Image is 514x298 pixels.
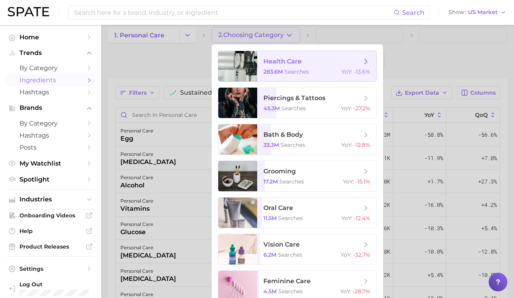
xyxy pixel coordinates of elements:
[447,7,508,18] button: ShowUS Market
[263,241,300,248] span: vision care
[19,64,82,72] span: by Category
[449,10,466,14] span: Show
[6,117,95,129] a: by Category
[6,129,95,141] a: Hashtags
[19,196,82,203] span: Industries
[19,49,82,56] span: Trends
[263,141,279,148] span: 33.3m
[341,251,351,258] span: YoY :
[263,288,277,295] span: 4.5m
[6,47,95,59] button: Trends
[19,265,82,272] span: Settings
[73,6,394,19] input: Search here for a brand, industry, or ingredient
[468,10,498,14] span: US Market
[6,241,95,252] a: Product Releases
[6,31,95,43] a: Home
[353,288,370,295] span: -28.7%
[281,105,306,112] span: searches
[6,225,95,237] a: Help
[6,62,95,74] a: by Category
[19,212,82,219] span: Onboarding Videos
[263,131,303,138] span: bath & body
[263,251,276,258] span: 6.2m
[19,88,82,96] span: Hashtags
[263,178,278,185] span: 17.2m
[6,74,95,86] a: Ingredients
[278,288,303,295] span: searches
[354,141,370,148] span: -12.8%
[341,105,352,112] span: YoY :
[19,160,82,167] span: My Watchlist
[6,263,95,275] a: Settings
[6,141,95,153] a: Posts
[6,210,95,221] a: Onboarding Videos
[19,243,82,250] span: Product Releases
[341,141,352,148] span: YoY :
[6,86,95,98] a: Hashtags
[6,102,95,114] button: Brands
[341,68,352,75] span: YoY :
[263,105,280,112] span: 45.3m
[19,144,82,151] span: Posts
[263,168,296,175] span: grooming
[6,194,95,205] button: Industries
[19,281,89,288] span: Log Out
[340,288,351,295] span: YoY :
[19,132,82,139] span: Hashtags
[341,215,352,222] span: YoY :
[279,178,304,185] span: searches
[354,68,370,75] span: -13.6%
[354,215,370,222] span: -12.4%
[6,173,95,185] a: Spotlight
[284,68,309,75] span: searches
[8,7,49,16] img: SPATE
[278,215,303,222] span: searches
[19,227,82,235] span: Help
[281,141,305,148] span: searches
[263,94,325,102] span: piercings & tattoos
[19,176,82,183] span: Spotlight
[353,105,370,112] span: -27.2%
[19,34,82,41] span: Home
[6,157,95,169] a: My Watchlist
[19,76,82,84] span: Ingredients
[343,178,354,185] span: YoY :
[19,120,82,127] span: by Category
[263,58,302,65] span: health care
[355,178,370,185] span: -15.1%
[402,9,424,16] span: Search
[353,251,370,258] span: -32.7%
[263,215,277,222] span: 11.5m
[278,251,302,258] span: searches
[263,204,293,212] span: oral care
[263,68,283,75] span: 283.6m
[19,104,82,111] span: Brands
[263,277,311,285] span: feminine care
